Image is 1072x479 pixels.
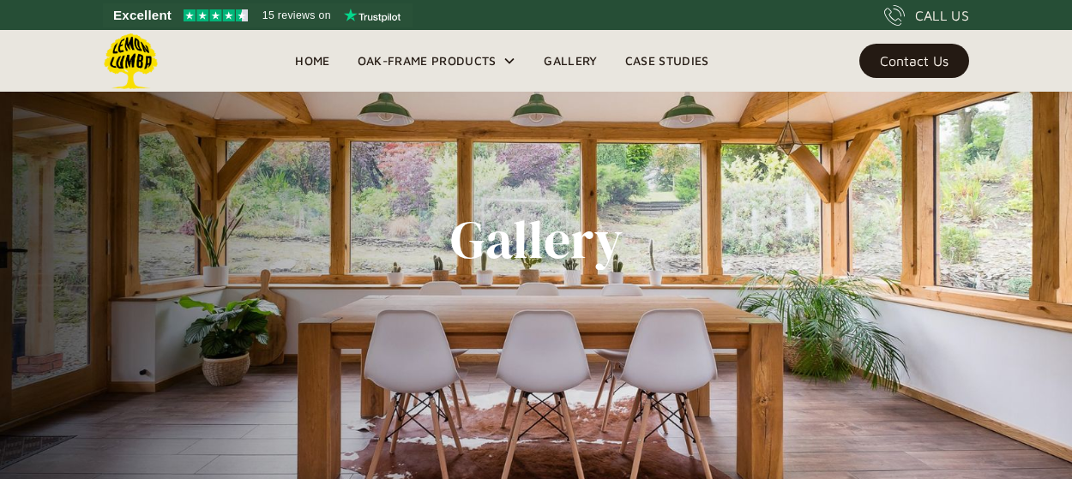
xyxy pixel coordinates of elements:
a: Home [281,48,343,74]
span: Excellent [113,5,172,26]
span: 15 reviews on [262,5,331,26]
img: Trustpilot logo [344,9,400,22]
a: Case Studies [611,48,723,74]
a: CALL US [884,5,969,26]
h1: Gallery [450,210,623,270]
div: Oak-Frame Products [358,51,497,71]
div: Oak-Frame Products [344,30,531,92]
a: Gallery [530,48,611,74]
a: Contact Us [859,44,969,78]
img: Trustpilot 4.5 stars [184,9,248,21]
div: Contact Us [880,55,949,67]
a: See Lemon Lumba reviews on Trustpilot [103,3,413,27]
div: CALL US [915,5,969,26]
